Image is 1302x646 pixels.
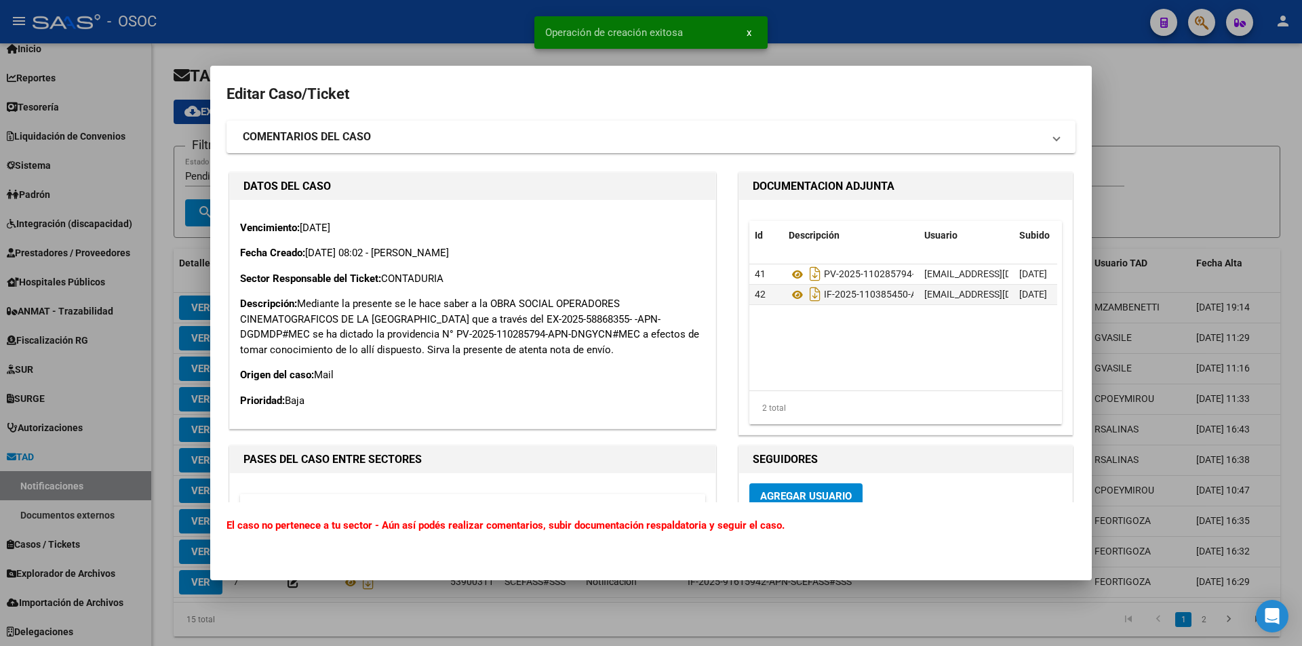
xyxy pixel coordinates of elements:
datatable-header-cell: Creado por [532,494,689,523]
datatable-header-cell: Usuario [919,221,1014,250]
span: Usuario [924,230,958,241]
span: Descripción [789,230,840,241]
p: [DATE] 08:02 - [PERSON_NAME] [240,245,705,261]
strong: Fecha Creado: [240,247,305,259]
h1: SEGUIDORES [753,451,1059,468]
b: El caso no pertenece a tu sector - Aún así podés realizar comentarios, subir documentación respal... [226,519,785,531]
p: Mediante la presente se le hace saber a la OBRA SOCIAL OPERADORES CINEMATOGRAFICOS DE LA [GEOGRAP... [240,296,705,357]
div: 42 [755,287,778,302]
h2: Editar Caso/Ticket [226,81,1076,107]
strong: Origen del caso: [240,369,314,381]
span: [EMAIL_ADDRESS][DOMAIN_NAME] - [PERSON_NAME] [924,289,1154,300]
datatable-header-cell: Creado [464,494,532,523]
i: Descargar documento [806,283,824,305]
span: IF-2025-110385450-APN-DIN#MEC [824,289,974,300]
div: 41 [755,266,778,282]
span: Agregar Usuario [760,490,852,502]
div: 2 total [749,391,1062,425]
strong: Vencimiento: [240,222,300,234]
span: [DATE] [1019,268,1047,279]
datatable-header-cell: Id [240,494,274,523]
datatable-header-cell: Descripción [783,221,919,250]
div: Open Intercom Messenger [1256,600,1288,632]
span: Id [755,230,763,241]
datatable-header-cell: Id [749,221,783,250]
strong: COMENTARIOS DEL CASO [243,129,371,145]
strong: DATOS DEL CASO [243,180,331,193]
span: Baja [285,395,304,407]
span: [DATE] [1019,289,1047,300]
mat-expansion-panel-header: COMENTARIOS DEL CASO [226,121,1076,153]
h1: PASES DEL CASO ENTRE SECTORES [243,451,702,468]
span: Operación de creación exitosa [545,26,683,39]
span: x [747,26,751,39]
strong: Descripción: [240,298,297,310]
datatable-header-cell: Desde [274,494,369,523]
p: CONTADURIA [240,271,705,287]
datatable-header-cell: Hasta [369,494,464,523]
h1: DOCUMENTACION ADJUNTA [753,178,1059,195]
span: [EMAIL_ADDRESS][DOMAIN_NAME] - [PERSON_NAME] [924,268,1154,279]
button: x [736,20,762,45]
strong: Sector Responsable del Ticket: [240,272,381,285]
p: Mail [240,367,705,383]
button: Agregar Usuario [749,483,863,508]
strong: Prioridad: [240,395,285,407]
datatable-header-cell: Subido [1014,221,1082,250]
p: [DATE] [240,220,705,236]
span: PV-2025-110285794-APN-DNGYCN#MEC [824,269,1000,280]
span: Subido [1019,230,1050,241]
i: Descargar documento [806,263,824,285]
